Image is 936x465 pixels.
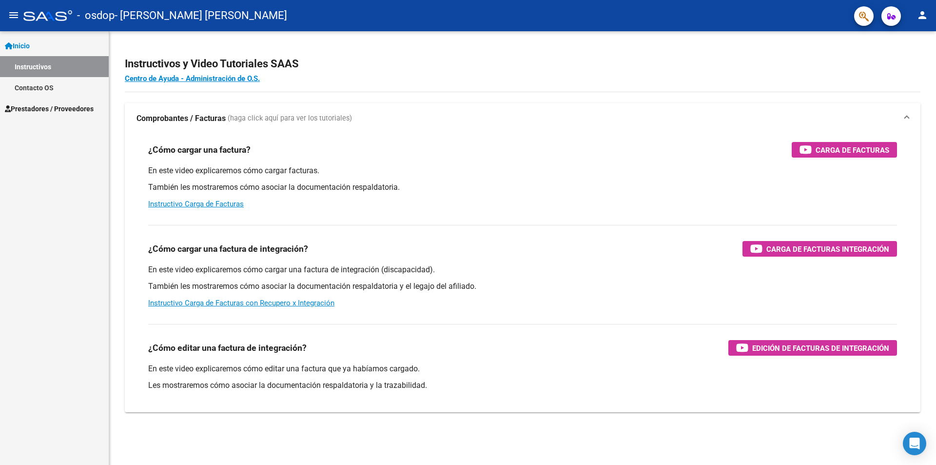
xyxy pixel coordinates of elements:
[148,281,897,292] p: También les mostraremos cómo asociar la documentación respaldatoria y el legajo del afiliado.
[148,364,897,374] p: En este video explicaremos cómo editar una factura que ya habíamos cargado.
[125,74,260,83] a: Centro de Ayuda - Administración de O.S.
[136,113,226,124] strong: Comprobantes / Facturas
[816,144,889,156] span: Carga de Facturas
[115,5,287,26] span: - [PERSON_NAME] [PERSON_NAME]
[77,5,115,26] span: - osdop
[792,142,897,158] button: Carga de Facturas
[148,380,897,391] p: Les mostraremos cómo asociar la documentación respaldatoria y la trazabilidad.
[148,341,307,355] h3: ¿Cómo editar una factura de integración?
[903,432,926,455] div: Open Intercom Messenger
[148,143,251,157] h3: ¿Cómo cargar una factura?
[148,299,334,307] a: Instructivo Carga de Facturas con Recupero x Integración
[148,182,897,193] p: También les mostraremos cómo asociar la documentación respaldatoria.
[125,103,920,134] mat-expansion-panel-header: Comprobantes / Facturas (haga click aquí para ver los tutoriales)
[916,9,928,21] mat-icon: person
[148,242,308,256] h3: ¿Cómo cargar una factura de integración?
[148,200,244,208] a: Instructivo Carga de Facturas
[742,241,897,257] button: Carga de Facturas Integración
[148,165,897,176] p: En este video explicaremos cómo cargar facturas.
[125,134,920,412] div: Comprobantes / Facturas (haga click aquí para ver los tutoriales)
[148,264,897,275] p: En este video explicaremos cómo cargar una factura de integración (discapacidad).
[5,103,94,114] span: Prestadores / Proveedores
[766,243,889,255] span: Carga de Facturas Integración
[728,340,897,356] button: Edición de Facturas de integración
[752,342,889,354] span: Edición de Facturas de integración
[5,40,30,51] span: Inicio
[125,55,920,73] h2: Instructivos y Video Tutoriales SAAS
[8,9,19,21] mat-icon: menu
[228,113,352,124] span: (haga click aquí para ver los tutoriales)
